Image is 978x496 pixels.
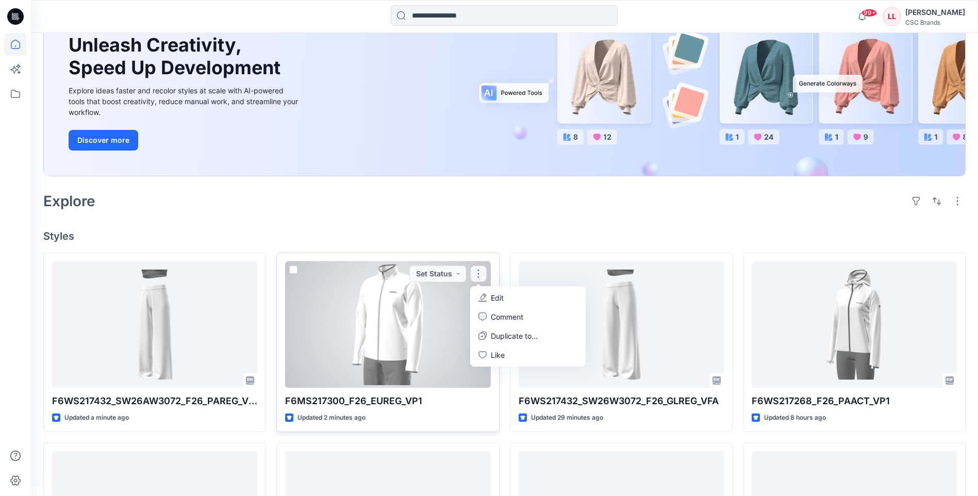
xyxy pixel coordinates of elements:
[69,130,138,151] button: Discover more
[43,230,966,242] h4: Styles
[52,261,257,388] a: F6WS217432_SW26AW3072_F26_PAREG_VFA2
[752,394,957,408] p: F6WS217268_F26_PAACT_VP1
[285,261,490,388] a: F6MS217300_F26_EUREG_VP1
[905,19,965,26] div: CSC Brands
[861,9,877,17] span: 99+
[491,292,504,303] p: Edit
[472,288,584,307] a: Edit
[905,6,965,19] div: [PERSON_NAME]
[491,311,523,322] p: Comment
[285,394,490,408] p: F6MS217300_F26_EUREG_VP1
[519,261,724,388] a: F6WS217432_SW26W3072_F26_GLREG_VFA
[52,394,257,408] p: F6WS217432_SW26AW3072_F26_PAREG_VFA2
[883,7,901,26] div: LL
[764,412,826,423] p: Updated 8 hours ago
[531,412,603,423] p: Updated 29 minutes ago
[491,350,505,360] p: Like
[69,34,285,78] h1: Unleash Creativity, Speed Up Development
[69,85,301,118] div: Explore ideas faster and recolor styles at scale with AI-powered tools that boost creativity, red...
[752,261,957,388] a: F6WS217268_F26_PAACT_VP1
[43,193,95,209] h2: Explore
[297,412,366,423] p: Updated 2 minutes ago
[491,330,538,341] p: Duplicate to...
[69,130,301,151] a: Discover more
[519,394,724,408] p: F6WS217432_SW26W3072_F26_GLREG_VFA
[64,412,129,423] p: Updated a minute ago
